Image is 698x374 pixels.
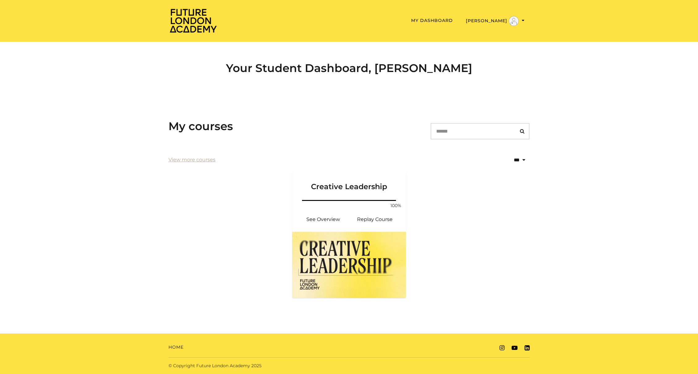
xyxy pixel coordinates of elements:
[168,62,530,75] h2: Your Student Dashboard, [PERSON_NAME]
[389,202,403,209] span: 100%
[411,18,453,23] a: My Dashboard
[168,120,233,133] h3: My courses
[349,212,401,227] a: Creative Leadership: Resume Course
[292,172,406,199] a: Creative Leadership
[168,156,215,164] a: View more courses
[164,363,349,369] div: © Copyright Future London Academy 2025
[168,8,218,33] img: Home Page
[300,172,398,191] h3: Creative Leadership
[464,16,526,26] button: Toggle menu
[168,344,184,351] a: Home
[494,153,530,167] select: status
[297,212,349,227] a: Creative Leadership: See Overview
